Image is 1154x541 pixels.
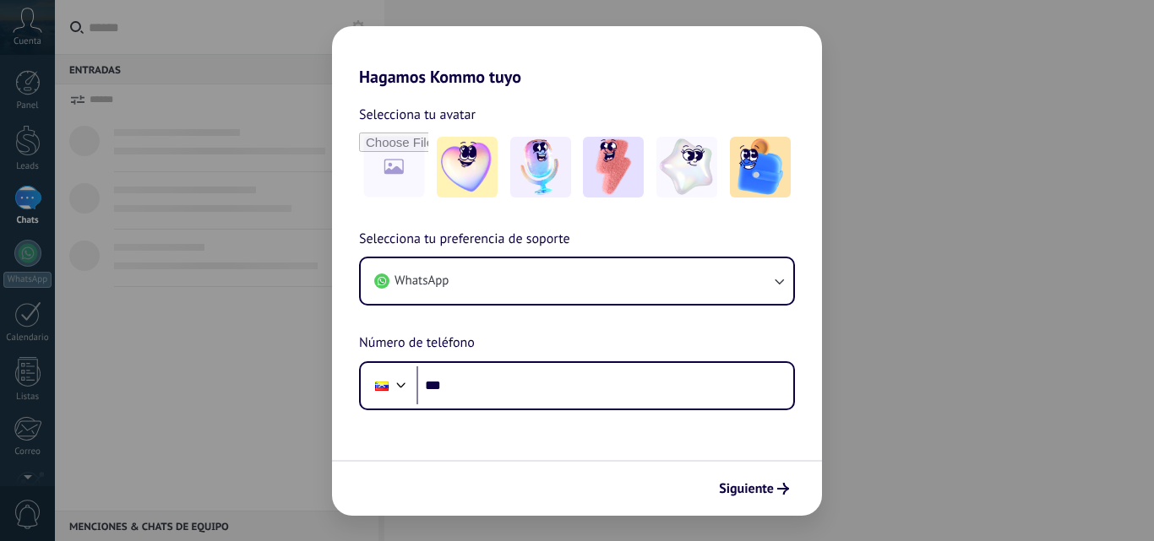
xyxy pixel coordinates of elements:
h2: Hagamos Kommo tuyo [332,26,822,87]
button: WhatsApp [361,258,793,304]
button: Siguiente [711,474,797,503]
span: Selecciona tu preferencia de soporte [359,229,570,251]
span: Selecciona tu avatar [359,104,476,126]
img: -5.jpeg [730,137,791,197]
img: -2.jpeg [510,137,571,197]
div: Venezuela: + 58 [366,368,398,403]
img: -4.jpeg [656,137,717,197]
span: Siguiente [719,483,774,495]
img: -1.jpeg [437,137,498,197]
span: Número de teléfono [359,333,475,354]
img: -3.jpeg [583,137,644,197]
span: WhatsApp [395,273,449,289]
